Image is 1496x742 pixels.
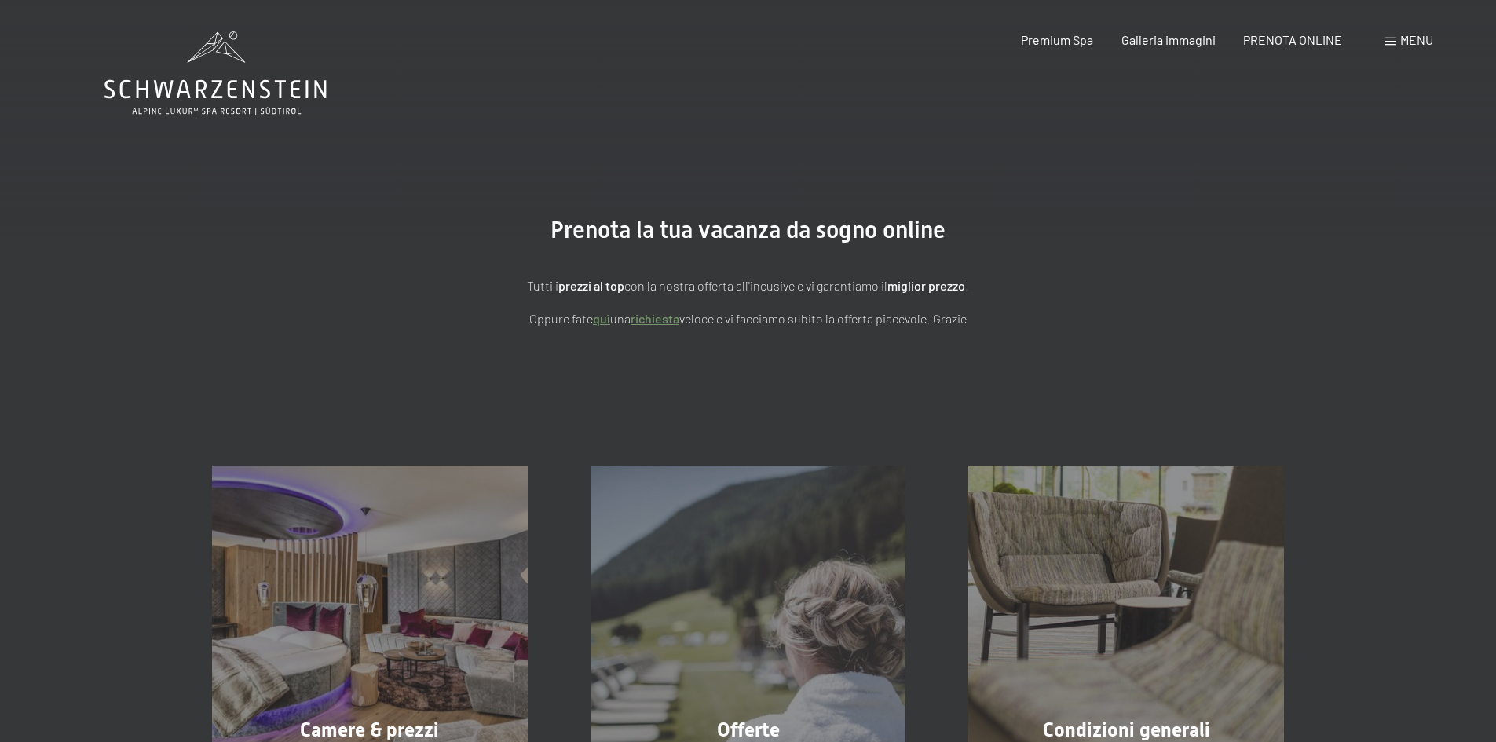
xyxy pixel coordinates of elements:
a: Galleria immagini [1121,32,1216,47]
a: quì [593,311,610,326]
strong: miglior prezzo [887,278,965,293]
span: Condizioni generali [1043,718,1210,741]
span: Offerte [717,718,780,741]
p: Oppure fate una veloce e vi facciamo subito la offerta piacevole. Grazie [356,309,1141,329]
strong: prezzi al top [558,278,624,293]
a: Premium Spa [1021,32,1093,47]
span: Camere & prezzi [300,718,439,741]
span: Menu [1400,32,1433,47]
a: PRENOTA ONLINE [1243,32,1342,47]
a: richiesta [631,311,679,326]
p: Tutti i con la nostra offerta all'incusive e vi garantiamo il ! [356,276,1141,296]
span: Prenota la tua vacanza da sogno online [550,216,946,243]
